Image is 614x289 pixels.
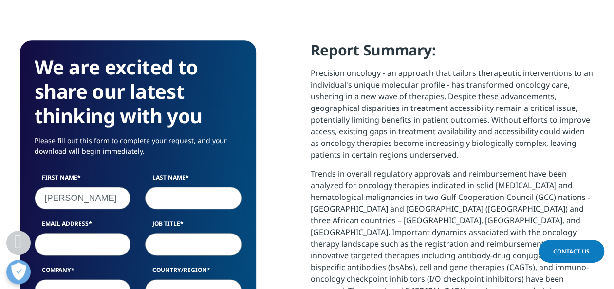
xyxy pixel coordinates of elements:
label: Company [35,266,131,279]
label: Email Address [35,219,131,233]
a: Contact Us [539,240,604,263]
h3: We are excited to share our latest thinking with you [35,55,242,128]
label: Last Name [145,173,242,187]
span: Contact Us [553,247,590,255]
label: Country/Region [145,266,242,279]
label: Job Title [145,219,242,233]
label: First Name [35,173,131,187]
p: Precision oncology - an approach that tailors therapeutic interventions to an individual's unique... [311,67,595,168]
p: Please fill out this form to complete your request, and your download will begin immediately. [35,135,242,164]
button: Open Preferences [6,260,31,284]
h4: Report Summary: [311,40,595,67]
